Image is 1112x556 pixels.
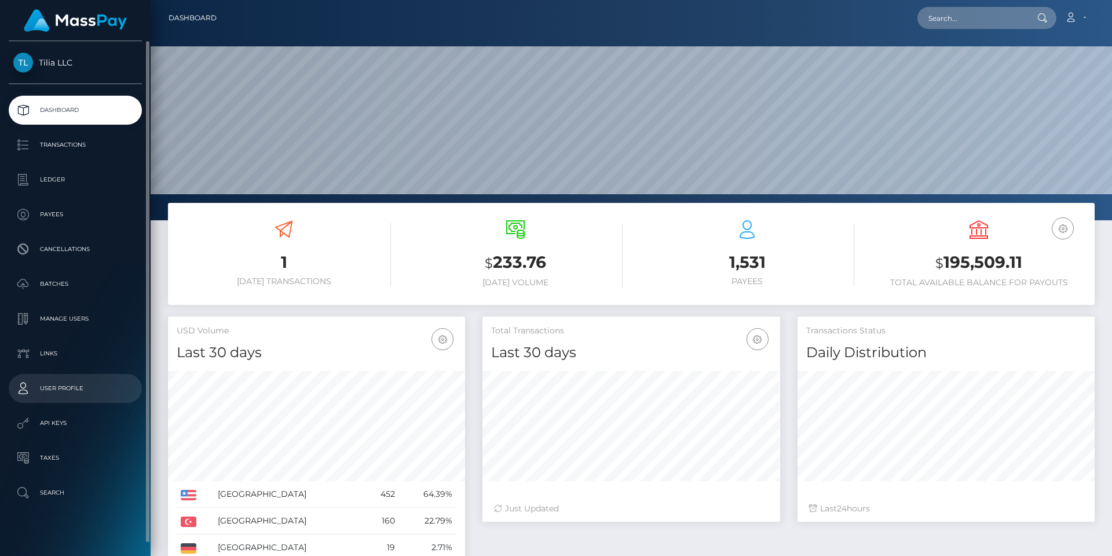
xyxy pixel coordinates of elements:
h5: Transactions Status [806,325,1086,337]
h3: 195,509.11 [872,251,1086,275]
a: Batches [9,270,142,299]
h3: 233.76 [408,251,623,275]
p: Payees [13,206,137,223]
p: Ledger [13,171,137,188]
h6: [DATE] Volume [408,278,623,288]
small: $ [935,255,943,271]
td: [GEOGRAPHIC_DATA] [214,481,364,508]
span: 24 [837,503,847,514]
div: Last hours [809,503,1083,515]
h4: Daily Distribution [806,343,1086,363]
td: 160 [364,508,399,535]
td: 64.39% [399,481,456,508]
td: 452 [364,481,399,508]
input: Search... [917,7,1026,29]
h6: Payees [640,277,854,286]
img: DE.png [181,543,196,554]
h3: 1,531 [640,251,854,274]
p: Batches [13,275,137,293]
img: US.png [181,490,196,500]
p: User Profile [13,380,137,397]
p: Dashboard [13,101,137,119]
a: Links [9,339,142,368]
img: Tilia LLC [13,53,33,72]
img: MassPay Logo [24,9,127,32]
a: Cancellations [9,235,142,264]
h5: Total Transactions [491,325,771,337]
a: Dashboard [169,6,217,30]
h6: [DATE] Transactions [177,277,391,286]
h4: Last 30 days [177,343,456,363]
p: Cancellations [13,241,137,258]
span: Tilia LLC [9,57,142,68]
img: TR.png [181,517,196,527]
td: [GEOGRAPHIC_DATA] [214,508,364,535]
a: Dashboard [9,96,142,125]
h5: USD Volume [177,325,456,337]
a: Payees [9,200,142,229]
p: Search [13,484,137,502]
p: Manage Users [13,310,137,328]
h4: Last 30 days [491,343,771,363]
p: Links [13,345,137,362]
p: Transactions [13,136,137,154]
a: User Profile [9,374,142,403]
h3: 1 [177,251,391,274]
small: $ [485,255,493,271]
td: 22.79% [399,508,456,535]
a: Transactions [9,130,142,159]
p: API Keys [13,415,137,432]
a: Manage Users [9,304,142,333]
p: Taxes [13,449,137,467]
a: Search [9,478,142,507]
div: Just Updated [494,503,768,515]
h6: Total Available Balance for Payouts [872,278,1086,288]
a: Taxes [9,444,142,473]
a: Ledger [9,165,142,194]
a: API Keys [9,409,142,438]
